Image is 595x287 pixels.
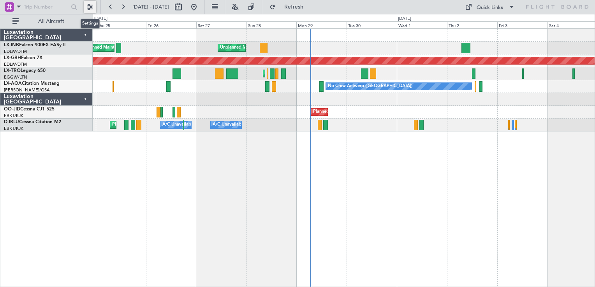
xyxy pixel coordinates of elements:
[20,19,82,24] span: All Aircraft
[4,81,60,86] a: LX-AOACitation Mustang
[196,21,246,28] div: Sat 27
[4,43,19,47] span: LX-INB
[4,120,61,124] a: D-IBLUCessna Citation M2
[4,61,27,67] a: EDLW/DTM
[313,106,404,118] div: Planned Maint Kortrijk-[GEOGRAPHIC_DATA]
[4,43,65,47] a: LX-INBFalcon 900EX EASy II
[461,1,519,13] button: Quick Links
[4,126,23,131] a: EBKT/KJK
[278,4,310,10] span: Refresh
[4,68,21,73] span: LX-TRO
[447,21,497,28] div: Thu 2
[220,42,290,54] div: Unplanned Maint Roma (Ciampino)
[112,119,199,131] div: Planned Maint Nice ([GEOGRAPHIC_DATA])
[146,21,196,28] div: Fri 26
[4,107,55,112] a: OO-JIDCessna CJ1 525
[246,21,297,28] div: Sun 28
[4,74,27,80] a: EGGW/LTN
[132,3,169,10] span: [DATE] - [DATE]
[4,81,22,86] span: LX-AOA
[4,113,23,119] a: EBKT/KJK
[4,68,46,73] a: LX-TROLegacy 650
[24,1,69,13] input: Trip Number
[347,21,397,28] div: Tue 30
[4,120,19,124] span: D-IBLU
[4,87,50,93] a: [PERSON_NAME]/QSA
[266,1,313,13] button: Refresh
[477,4,503,12] div: Quick Links
[162,119,307,131] div: A/C Unavailable [GEOGRAPHIC_DATA] ([GEOGRAPHIC_DATA] National)
[328,80,412,92] div: No Crew Antwerp ([GEOGRAPHIC_DATA])
[81,19,100,28] div: Settings
[9,15,84,28] button: All Aircraft
[96,21,146,28] div: Thu 25
[213,119,337,131] div: A/C Unavailable [GEOGRAPHIC_DATA]-[GEOGRAPHIC_DATA]
[497,21,547,28] div: Fri 3
[397,21,447,28] div: Wed 1
[296,21,347,28] div: Mon 29
[4,49,27,54] a: EDLW/DTM
[4,56,42,60] a: LX-GBHFalcon 7X
[398,16,411,22] div: [DATE]
[4,107,20,112] span: OO-JID
[4,56,21,60] span: LX-GBH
